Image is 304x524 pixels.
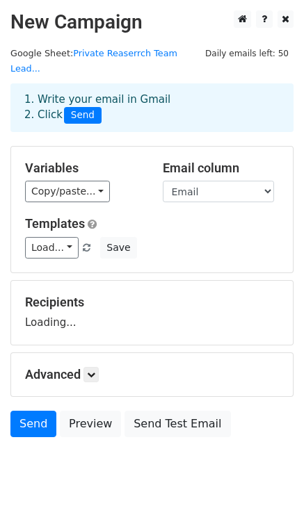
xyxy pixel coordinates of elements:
[25,161,142,176] h5: Variables
[25,367,279,382] h5: Advanced
[200,46,294,61] span: Daily emails left: 50
[10,48,177,74] a: Private Reaserrch Team Lead...
[25,295,279,331] div: Loading...
[25,216,85,231] a: Templates
[10,411,56,437] a: Send
[10,10,294,34] h2: New Campaign
[60,411,121,437] a: Preview
[25,237,79,259] a: Load...
[25,181,110,202] a: Copy/paste...
[10,48,177,74] small: Google Sheet:
[100,237,136,259] button: Save
[200,48,294,58] a: Daily emails left: 50
[25,295,279,310] h5: Recipients
[163,161,280,176] h5: Email column
[14,92,290,124] div: 1. Write your email in Gmail 2. Click
[64,107,102,124] span: Send
[125,411,230,437] a: Send Test Email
